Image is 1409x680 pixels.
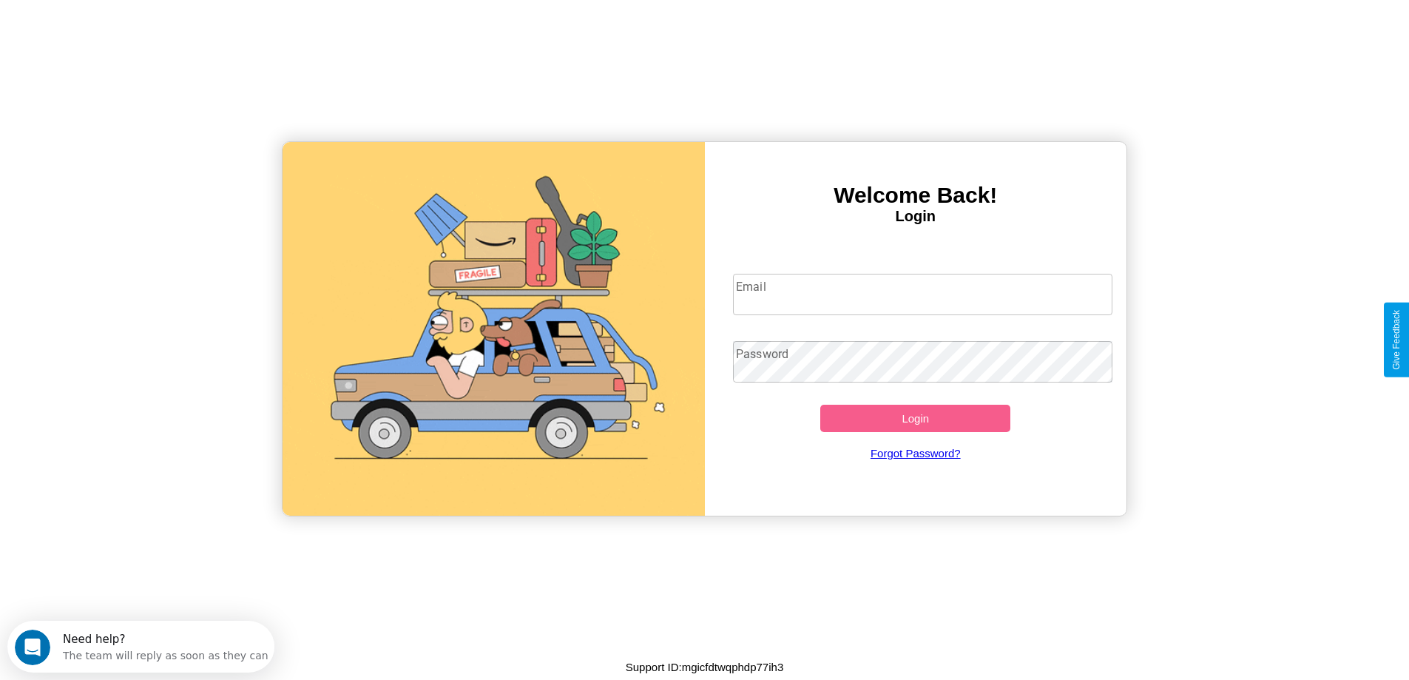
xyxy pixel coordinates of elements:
[705,208,1127,225] h4: Login
[705,183,1127,208] h3: Welcome Back!
[1391,310,1402,370] div: Give Feedback
[55,13,261,24] div: Need help?
[55,24,261,40] div: The team will reply as soon as they can
[820,405,1010,432] button: Login
[15,630,50,665] iframe: Intercom live chat
[726,432,1105,474] a: Forgot Password?
[7,621,274,673] iframe: Intercom live chat discovery launcher
[626,657,783,677] p: Support ID: mgicfdtwqphdp77ih3
[6,6,275,47] div: Open Intercom Messenger
[283,142,705,516] img: gif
